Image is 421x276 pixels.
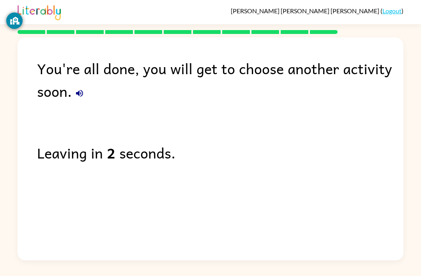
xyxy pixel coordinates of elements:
[107,141,115,164] b: 2
[231,7,403,14] div: ( )
[37,57,403,102] div: You're all done, you will get to choose another activity soon.
[6,12,23,29] button: GoGuardian Privacy Information
[37,141,403,164] div: Leaving in seconds.
[18,3,61,20] img: Literably
[382,7,402,14] a: Logout
[231,7,380,14] span: [PERSON_NAME] [PERSON_NAME] [PERSON_NAME]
